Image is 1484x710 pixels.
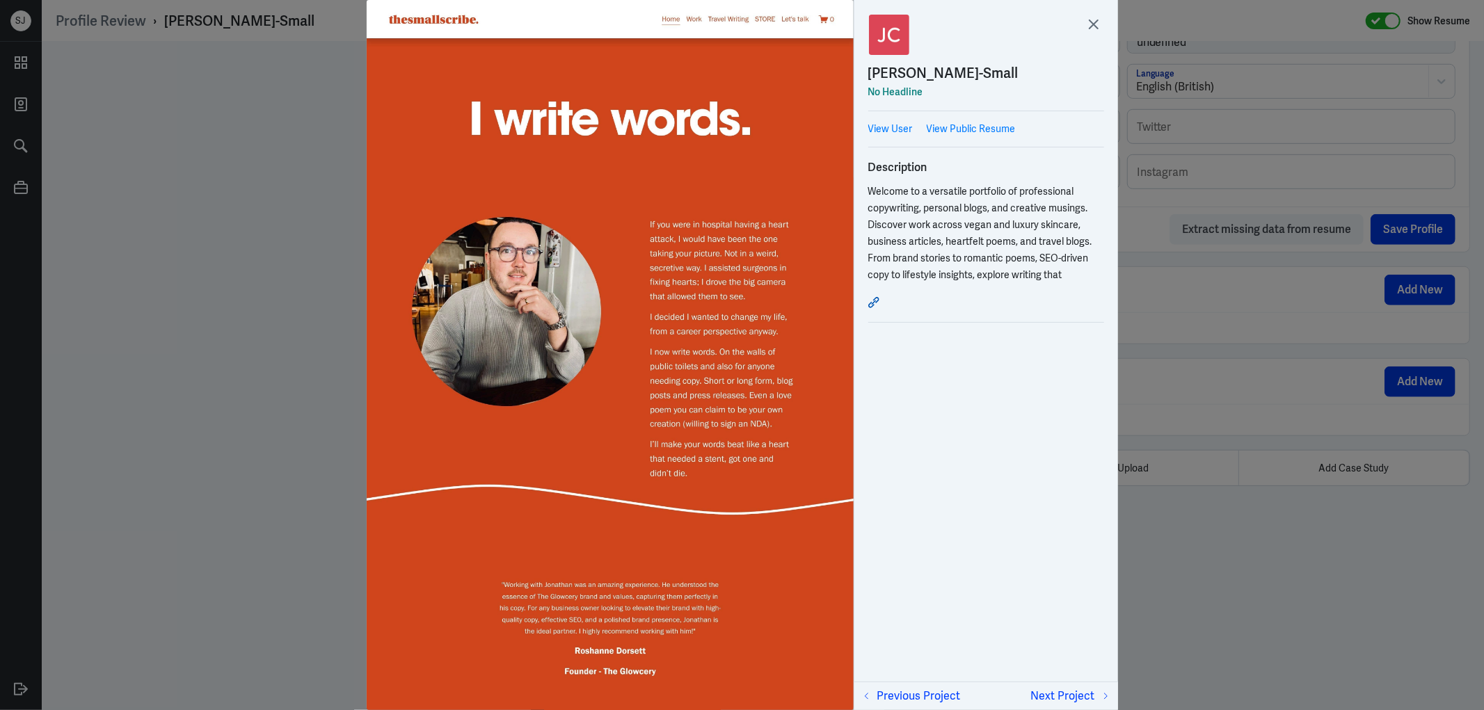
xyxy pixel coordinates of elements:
img: Jonathan Cowey-Small [868,14,910,56]
a: View User [868,122,913,136]
a: [PERSON_NAME]-Small [868,63,1104,83]
h3: Description [868,158,1104,177]
div: [PERSON_NAME]-Small [868,63,1019,83]
div: No Headline [868,83,1104,100]
button: Next Project [1031,688,1112,704]
div: Welcome to a versatile portfolio of professional copywriting, personal blogs, and creative musing... [868,183,1104,283]
a: View Public Resume [927,122,1016,136]
button: Previous Project [860,688,961,704]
